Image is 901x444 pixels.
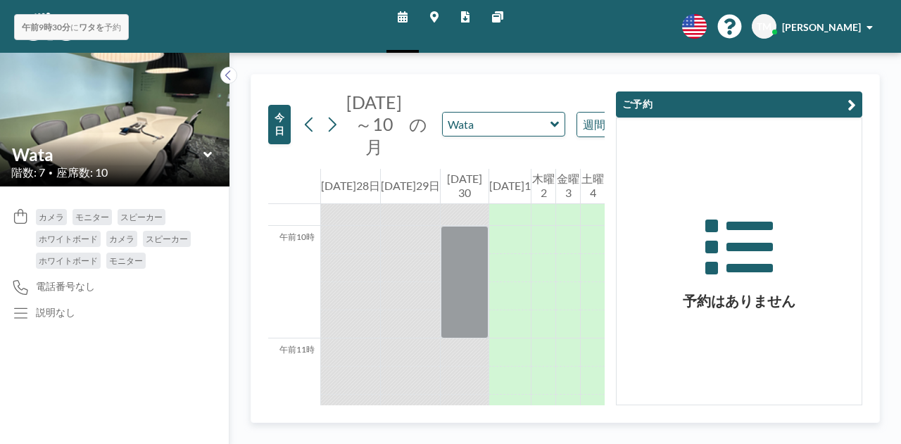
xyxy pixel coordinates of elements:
font: 週間ビュー [583,118,639,131]
font: [DATE] 30 [447,172,482,199]
font: ホワイトボード [39,255,98,266]
font: ホワイトボード [39,234,98,244]
font: 電話番号なし [36,280,95,292]
input: ワタ [12,144,203,165]
button: 今日 [268,105,291,144]
font: • [49,168,53,177]
font: スピーカー [120,212,163,222]
button: ご予約 [616,91,862,118]
font: カメラ [39,212,64,222]
font: 木曜2 [532,172,555,199]
font: スピーカー [146,234,188,244]
font: [DATE]～10月 [346,91,402,157]
font: 金曜3 [557,172,579,199]
img: 組織ロゴ [23,13,75,41]
font: ご予約 [622,98,653,110]
font: [DATE]1 [489,179,531,192]
font: モニター [109,255,143,266]
font: 午前11時 [279,344,315,355]
font: 予約はありません [683,292,795,309]
font: 階数: 7 [11,165,45,179]
font: [PERSON_NAME] [782,21,861,33]
font: 今日 [275,111,284,137]
font: 座席数: 10 [56,165,108,179]
font: [DATE]28日 [321,179,380,192]
font: 説明なし [36,306,75,318]
font: [DATE]29日 [381,179,440,192]
font: TM [757,20,771,32]
font: 午前10時 [279,231,315,242]
font: カメラ [109,234,134,244]
font: モニター [75,212,109,222]
input: ワタ [443,113,550,136]
div: オプションを検索 [577,113,699,137]
font: の [409,113,427,134]
font: 土曜4 [581,172,604,199]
